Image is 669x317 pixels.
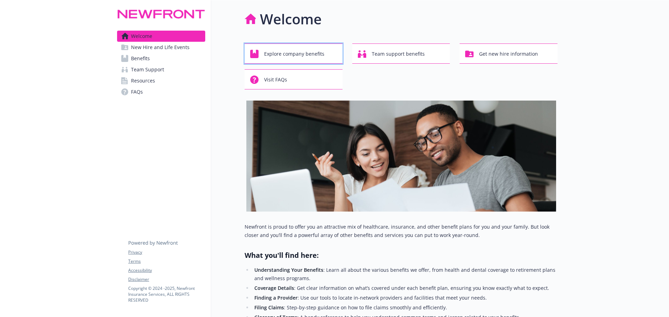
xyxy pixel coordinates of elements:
button: Get new hire information [460,43,557,64]
li: : Learn all about the various benefits we offer, from health and dental coverage to retirement pl... [252,266,557,283]
strong: Finding a Provider [254,294,298,301]
span: Team Support [131,64,164,75]
a: FAQs [117,86,205,97]
a: Benefits [117,53,205,64]
li: : Get clear information on what’s covered under each benefit plan, ensuring you know exactly what... [252,284,557,292]
button: Team support benefits [352,43,450,64]
strong: Understanding Your Benefits [254,267,323,273]
a: Resources [117,75,205,86]
a: Privacy [128,249,205,255]
h2: What you'll find here: [245,251,557,260]
span: Get new hire information [479,47,538,61]
p: Newfront is proud to offer you an attractive mix of healthcare, insurance, and other benefit plan... [245,223,557,239]
button: Visit FAQs [245,69,343,89]
li: : Use our tools to locate in-network providers and facilities that meet your needs. [252,294,557,302]
span: Team support benefits [372,47,425,61]
a: New Hire and Life Events [117,42,205,53]
strong: Coverage Details [254,285,294,291]
li: : Step-by-step guidance on how to file claims smoothly and efficiently. [252,303,557,312]
a: Welcome [117,31,205,42]
span: Explore company benefits [264,47,324,61]
h1: Welcome [260,9,322,30]
span: Benefits [131,53,150,64]
span: Welcome [131,31,152,42]
span: FAQs [131,86,143,97]
a: Team Support [117,64,205,75]
button: Explore company benefits [245,43,343,64]
img: overview page banner [246,101,556,212]
a: Terms [128,258,205,264]
span: New Hire and Life Events [131,42,190,53]
a: Disclaimer [128,276,205,283]
strong: Filing Claims [254,304,284,311]
span: Visit FAQs [264,73,287,86]
span: Resources [131,75,155,86]
p: Copyright © 2024 - 2025 , Newfront Insurance Services, ALL RIGHTS RESERVED [128,285,205,303]
a: Accessibility [128,267,205,274]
